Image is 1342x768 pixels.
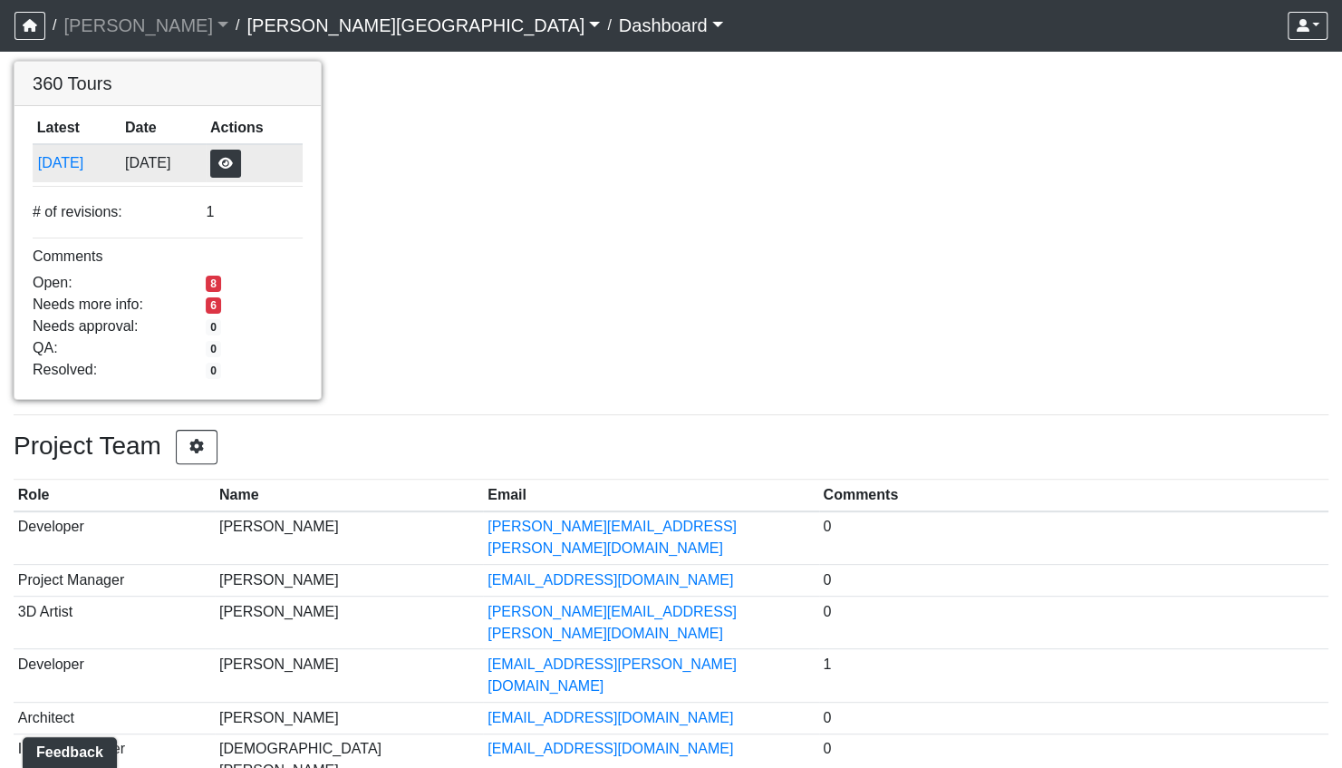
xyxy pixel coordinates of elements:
[14,702,215,734] td: Architect
[63,7,228,44] a: [PERSON_NAME]
[228,7,246,44] span: /
[819,596,1328,649] td: 0
[14,732,121,768] iframe: Ybug feedback widget
[488,572,733,588] a: [EMAIL_ADDRESS][DOMAIN_NAME]
[215,565,483,597] td: [PERSON_NAME]
[215,511,483,565] td: [PERSON_NAME]
[37,151,117,175] button: [DATE]
[14,565,215,597] td: Project Manager
[488,710,733,725] a: [EMAIL_ADDRESS][DOMAIN_NAME]
[14,511,215,565] td: Developer
[14,430,1328,464] h3: Project Team
[488,741,733,756] a: [EMAIL_ADDRESS][DOMAIN_NAME]
[483,480,818,511] th: Email
[33,144,121,182] td: 61tT68NthraFW65LG7vFqa
[819,702,1328,734] td: 0
[215,596,483,649] td: [PERSON_NAME]
[619,7,723,44] a: Dashboard
[488,519,737,556] a: [PERSON_NAME][EMAIL_ADDRESS][PERSON_NAME][DOMAIN_NAME]
[45,7,63,44] span: /
[14,596,215,649] td: 3D Artist
[600,7,618,44] span: /
[215,649,483,703] td: [PERSON_NAME]
[819,565,1328,597] td: 0
[819,649,1328,703] td: 1
[488,604,737,641] a: [PERSON_NAME][EMAIL_ADDRESS][PERSON_NAME][DOMAIN_NAME]
[246,7,600,44] a: [PERSON_NAME][GEOGRAPHIC_DATA]
[488,656,737,694] a: [EMAIL_ADDRESS][PERSON_NAME][DOMAIN_NAME]
[215,480,483,511] th: Name
[14,649,215,703] td: Developer
[819,480,1328,511] th: Comments
[215,702,483,734] td: [PERSON_NAME]
[14,480,215,511] th: Role
[819,511,1328,565] td: 0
